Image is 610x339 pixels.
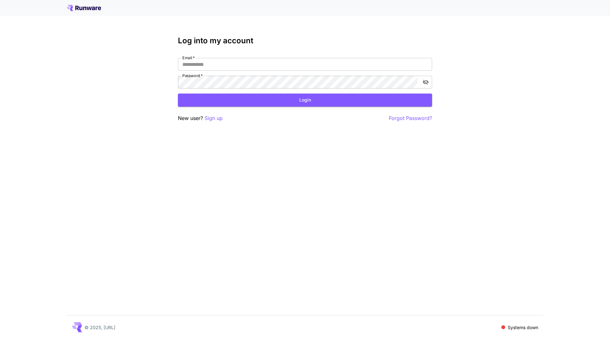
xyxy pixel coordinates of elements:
[389,114,432,122] button: Forgot Password?
[178,36,432,45] h3: Log into my account
[182,73,203,78] label: Password
[178,114,223,122] p: New user?
[85,324,115,331] p: © 2025, [URL]
[205,114,223,122] button: Sign up
[508,324,538,331] p: Systems down
[178,94,432,107] button: Login
[420,76,431,88] button: toggle password visibility
[182,55,195,60] label: Email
